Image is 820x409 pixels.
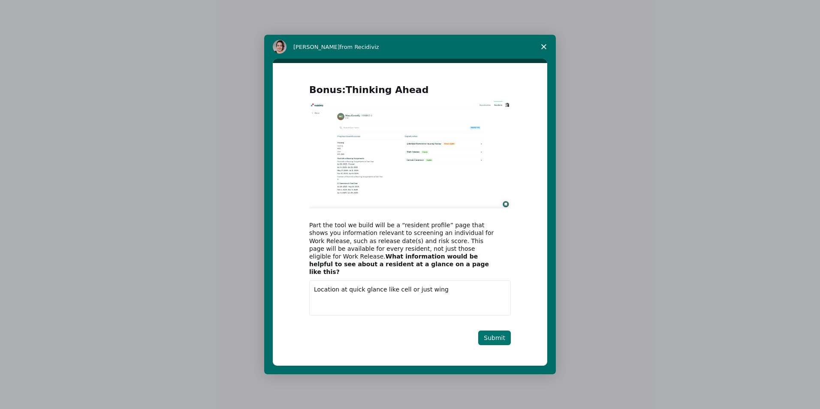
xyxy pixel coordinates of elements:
[532,35,556,59] span: Close survey
[309,84,511,101] h2: Bonus:
[309,221,498,276] div: Part the tool we build will be a “resident profile” page that shows you information relevant to s...
[273,40,286,54] img: Profile image for Nora
[346,84,428,95] b: Thinking Ahead
[293,44,340,50] span: [PERSON_NAME]
[309,280,511,316] textarea: Enter text...
[309,253,489,275] b: What information would be helpful to see about a resident at a glance on a page like this?
[478,331,511,345] button: Submit
[340,44,379,50] span: from Recidiviz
